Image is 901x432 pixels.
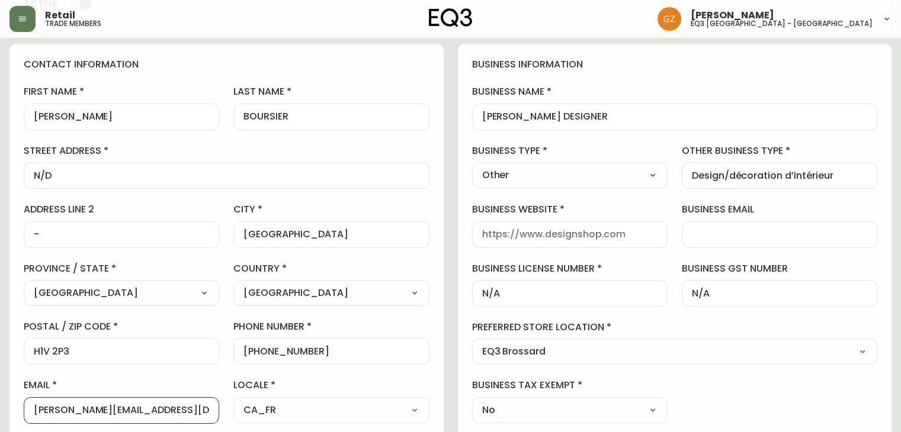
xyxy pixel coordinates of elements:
label: postal / zip code [24,320,219,333]
h5: eq3 [GEOGRAPHIC_DATA] - [GEOGRAPHIC_DATA] [691,20,873,27]
label: phone number [233,320,429,333]
span: [PERSON_NAME] [691,11,774,20]
h4: contact information [24,58,429,71]
label: first name [24,85,219,98]
label: business type [472,144,668,157]
img: logo [429,8,473,27]
label: city [233,203,429,216]
label: country [233,262,429,275]
input: https://www.designshop.com [482,229,658,240]
label: other business type [682,144,877,157]
label: address line 2 [24,203,219,216]
label: street address [24,144,429,157]
label: business email [682,203,877,216]
label: province / state [24,262,219,275]
label: business gst number [682,262,877,275]
label: business license number [472,262,668,275]
label: preferred store location [472,321,878,334]
label: business tax exempt [472,379,668,392]
label: email [24,379,219,392]
h5: trade members [45,20,101,27]
label: business website [472,203,668,216]
label: business name [472,85,878,98]
h4: business information [472,58,878,71]
span: Retail [45,11,75,20]
label: last name [233,85,429,98]
label: locale [233,379,429,392]
img: 78875dbee59462ec7ba26e296000f7de [658,7,681,31]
